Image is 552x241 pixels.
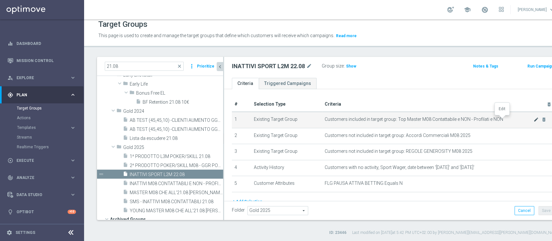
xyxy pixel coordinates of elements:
button: Cancel [514,206,534,215]
i: play_circle_outline [7,158,13,163]
button: lightbulb Optibot +10 [7,209,76,215]
td: Existing Target Group [251,144,322,160]
span: Templates [17,126,63,130]
span: INATTIVI SPORT L2M 22.08 [130,172,223,177]
button: equalizer Dashboard [7,41,76,46]
button: chevron_left [217,62,223,71]
button: Templates keyboard_arrow_right [17,125,76,130]
div: Streams [17,132,83,142]
span: 1^ PRODOTTO L3M POKER/SKILL 21.08 [130,154,223,159]
div: Plan [7,92,70,98]
a: Streams [17,135,67,140]
input: Quick find group or folder [105,62,184,71]
i: insert_drive_file [123,117,128,124]
span: Analyze [16,176,70,180]
span: Show [346,64,356,68]
h1: Target Groups [98,20,147,29]
a: Actions [17,115,67,120]
label: ID: 23446 [329,230,346,236]
span: Gold 2024 [123,109,223,114]
i: insert_drive_file [123,180,128,188]
i: mode_edit [306,62,312,70]
td: 5 [232,176,251,192]
td: 4 [232,160,251,176]
span: INATTIVI M08 CONTATTABILI E NON - PROFILATI E NON 21.08 [130,181,223,186]
i: insert_drive_file [123,153,128,161]
label: Folder [232,207,245,213]
td: Existing Target Group [251,112,322,128]
div: +10 [68,210,76,214]
i: insert_drive_file [123,207,128,215]
i: keyboard_arrow_right [70,157,76,163]
div: Actions [17,113,83,123]
i: lightbulb [7,209,13,215]
div: Execute [7,158,70,163]
i: folder [129,90,135,97]
th: # [232,97,251,112]
i: more_vert [189,62,195,71]
i: keyboard_arrow_right [70,75,76,81]
i: keyboard_arrow_right [70,174,76,181]
i: person_search [7,75,13,81]
i: delete_forever [547,102,552,107]
td: 3 [232,144,251,160]
i: keyboard_arrow_right [70,192,76,198]
i: insert_drive_file [123,135,128,142]
i: folder [123,81,128,88]
button: Notes & Tags [472,63,499,70]
span: AB TEST (45,45,10) -CLIENTI AUMENTO GGR E BONUS CONS. &gt;20% - GGR M6 &gt;100 21.08 2 LISTA [130,127,223,132]
span: AB TEST (45,45,10) -CLIENTI AUMENTO GGR E BONUS CONS. &gt;20% - GGR M6 &gt;100 21.08 1 LISTA [130,118,223,123]
i: insert_drive_file [123,126,128,133]
div: Templates [17,123,83,132]
div: Target Groups [17,103,83,113]
span: Gold 2025 [123,145,223,150]
span: SMS - INATTIVI M08 CONTATTABILI 21.08 [130,199,223,204]
span: YOUNG MASTER M08 CHE ALL&#x27;21.08 CHE HANNO TRA 1.00 E 3300 SP - CONTATTABILI E NON 22.08 [130,208,223,214]
button: person_search Explore keyboard_arrow_right [7,75,76,80]
td: Existing Target Group [251,128,322,144]
a: Dashboard [16,35,76,52]
span: Customers with no activity, Sport Wager, date between '[DATE]' and '[DATE]' [325,165,474,170]
button: gps_fixed Plan keyboard_arrow_right [7,92,76,98]
span: This page is used to create and manage the target groups that define which customers will receive... [98,33,334,38]
span: Data Studio [16,193,70,197]
button: track_changes Analyze keyboard_arrow_right [7,175,76,180]
div: play_circle_outline Execute keyboard_arrow_right [7,158,76,163]
td: 2 [232,128,251,144]
span: MASTER M08 CHE ALL&#x27;21.08 CHE HANNO TRA 2.50 E 3200 SP EFF- CON PROIEZIONE MINORE 3.300 - CON... [130,190,223,195]
button: Mission Control [7,58,76,63]
a: Optibot [16,203,68,220]
div: Realtime Triggers [17,142,83,152]
div: Dashboard [7,35,76,52]
td: Customer Attributes [251,176,322,192]
i: gps_fixed [7,92,13,98]
button: Data Studio keyboard_arrow_right [7,192,76,197]
label: Group size [322,63,344,69]
button: Read more [335,32,357,39]
i: keyboard_arrow_right [70,125,76,131]
a: Target Groups [17,106,67,111]
i: insert_drive_file [123,189,128,197]
a: Realtime Triggers [17,144,67,150]
span: FLG PAUSA ATTIVA BETTING Equals N [325,181,403,186]
span: school [464,6,471,13]
i: folder [116,144,122,152]
span: Execute [16,159,70,162]
div: Templates [17,126,70,130]
span: Customers included in target group: Top Master M08 Contattabile e NON - Profilati e NON [325,117,534,122]
i: insert_drive_file [136,99,141,106]
i: chevron_left [217,64,223,70]
i: settings [6,230,12,236]
th: Selection Type [251,97,322,112]
h2: INATTIVI SPORT L2M 22.08 [232,62,305,70]
div: Data Studio [7,192,70,198]
span: Archived Groups [110,215,223,224]
span: Explore [16,76,70,80]
span: BF Retention 21.08 10&#x20AC; [143,100,223,105]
